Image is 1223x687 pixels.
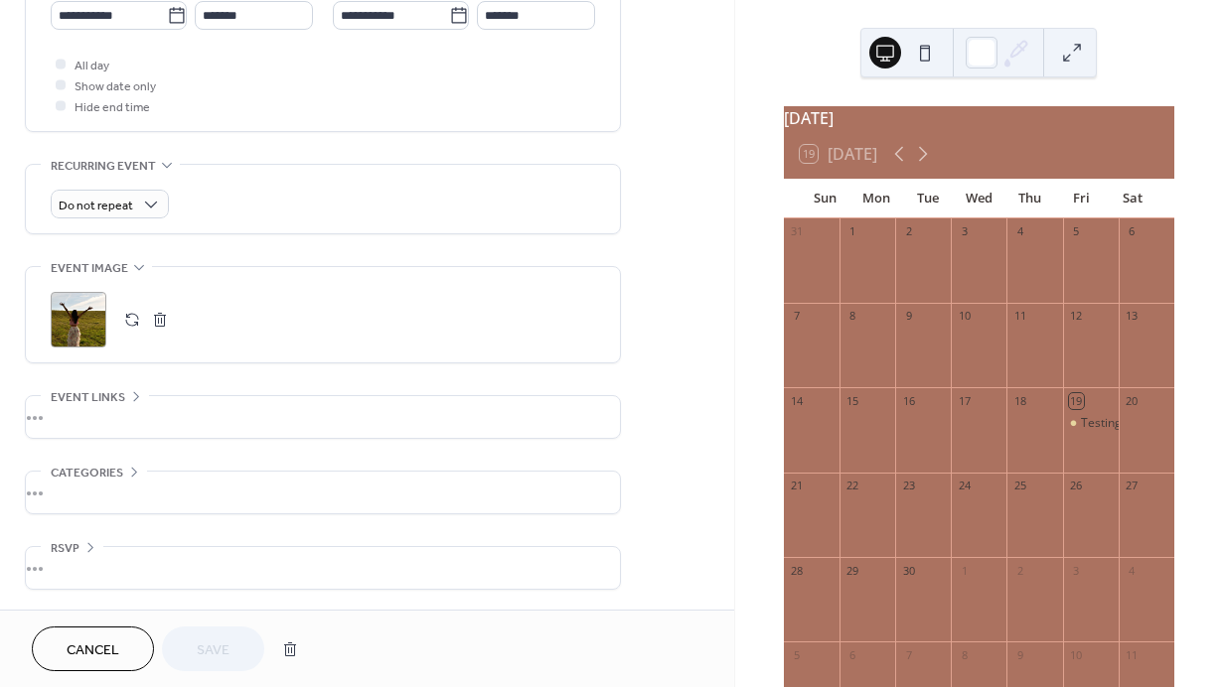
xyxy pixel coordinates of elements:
[957,563,972,578] div: 1
[1012,647,1027,662] div: 9
[957,309,972,324] div: 10
[1012,393,1027,408] div: 18
[1012,479,1027,493] div: 25
[1012,563,1027,578] div: 2
[1056,179,1108,218] div: Fri
[1069,647,1084,662] div: 10
[790,393,805,408] div: 14
[1069,393,1084,408] div: 19
[1012,224,1027,239] div: 4
[901,393,916,408] div: 16
[901,309,916,324] div: 9
[957,479,972,493] div: 24
[784,106,1174,130] div: [DATE]
[1107,179,1158,218] div: Sat
[59,195,133,217] span: Do not repeat
[845,563,860,578] div: 29
[901,647,916,662] div: 7
[1125,309,1140,324] div: 13
[800,179,851,218] div: Sun
[845,479,860,493] div: 22
[1069,309,1084,324] div: 12
[790,224,805,239] div: 31
[901,479,916,493] div: 23
[790,647,805,662] div: 5
[902,179,954,218] div: Tue
[957,224,972,239] div: 3
[1012,309,1027,324] div: 11
[845,647,860,662] div: 6
[1125,479,1140,493] div: 27
[790,563,805,578] div: 28
[51,292,106,347] div: ;
[850,179,902,218] div: Mon
[790,309,805,324] div: 7
[51,156,156,177] span: Recurring event
[75,97,150,118] span: Hide end time
[901,563,916,578] div: 30
[75,56,109,76] span: All day
[51,463,123,483] span: Categories
[845,393,860,408] div: 15
[75,76,156,97] span: Show date only
[51,258,128,279] span: Event image
[1125,393,1140,408] div: 20
[1069,479,1084,493] div: 26
[26,547,620,589] div: •••
[26,472,620,513] div: •••
[845,309,860,324] div: 8
[51,538,79,559] span: RSVP
[953,179,1004,218] div: Wed
[1125,647,1140,662] div: 11
[845,224,860,239] div: 1
[1063,415,1119,432] div: Testing Event
[1004,179,1056,218] div: Thu
[26,396,620,438] div: •••
[901,224,916,239] div: 2
[790,479,805,493] div: 21
[32,626,154,671] button: Cancel
[1069,224,1084,239] div: 5
[1069,563,1084,578] div: 3
[67,640,119,661] span: Cancel
[1081,415,1155,432] div: Testing Event
[51,387,125,408] span: Event links
[957,647,972,662] div: 8
[1125,224,1140,239] div: 6
[957,393,972,408] div: 17
[1125,563,1140,578] div: 4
